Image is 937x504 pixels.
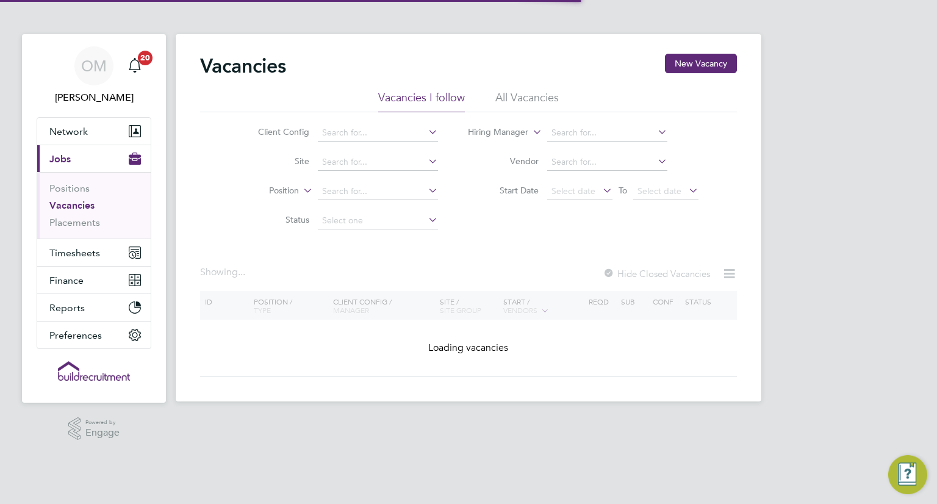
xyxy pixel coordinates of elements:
[37,239,151,266] button: Timesheets
[37,267,151,293] button: Finance
[239,126,309,137] label: Client Config
[49,275,84,286] span: Finance
[138,51,153,65] span: 20
[378,90,465,112] li: Vacancies I follow
[37,90,151,105] span: Odran McCarthy
[49,153,71,165] span: Jobs
[637,185,681,196] span: Select date
[49,126,88,137] span: Network
[49,217,100,228] a: Placements
[85,417,120,428] span: Powered by
[318,154,438,171] input: Search for...
[81,58,107,74] span: OM
[458,126,528,139] label: Hiring Manager
[200,54,286,78] h2: Vacancies
[49,329,102,341] span: Preferences
[49,247,100,259] span: Timesheets
[318,124,438,142] input: Search for...
[49,182,90,194] a: Positions
[468,156,539,167] label: Vendor
[37,46,151,105] a: OM[PERSON_NAME]
[238,266,245,278] span: ...
[239,156,309,167] label: Site
[229,185,299,197] label: Position
[547,154,667,171] input: Search for...
[37,145,151,172] button: Jobs
[318,183,438,200] input: Search for...
[200,266,248,279] div: Showing
[615,182,631,198] span: To
[603,268,710,279] label: Hide Closed Vacancies
[22,34,166,403] nav: Main navigation
[58,361,130,381] img: buildrec-logo-retina.png
[37,172,151,239] div: Jobs
[888,455,927,494] button: Engage Resource Center
[665,54,737,73] button: New Vacancy
[37,294,151,321] button: Reports
[239,214,309,225] label: Status
[49,200,95,211] a: Vacancies
[123,46,147,85] a: 20
[495,90,559,112] li: All Vacancies
[318,212,438,229] input: Select one
[37,361,151,381] a: Go to home page
[49,302,85,314] span: Reports
[547,124,667,142] input: Search for...
[68,417,120,441] a: Powered byEngage
[551,185,595,196] span: Select date
[37,118,151,145] button: Network
[37,322,151,348] button: Preferences
[468,185,539,196] label: Start Date
[85,428,120,438] span: Engage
